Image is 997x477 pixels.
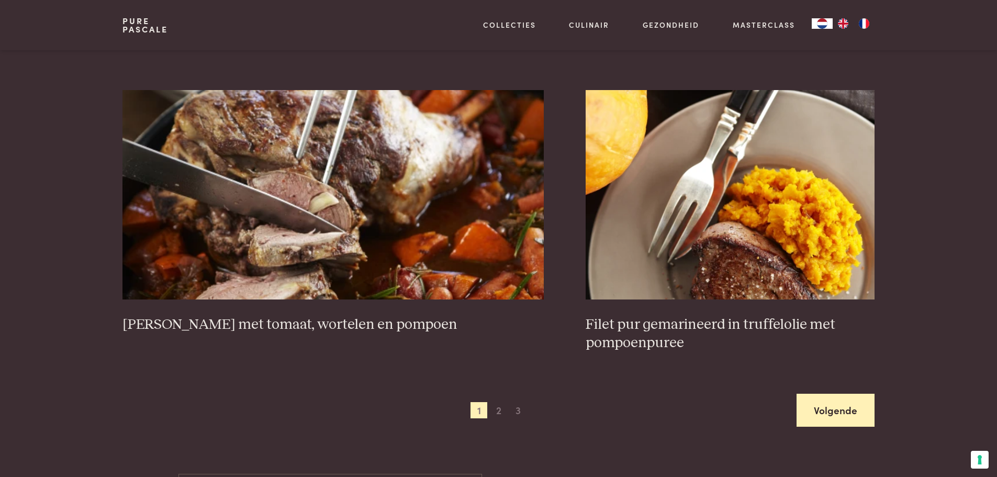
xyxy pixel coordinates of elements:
[643,19,699,30] a: Gezondheid
[812,18,833,29] a: NL
[586,90,875,299] img: Filet pur gemarineerd in truffelolie met pompoenpuree
[971,451,989,469] button: Uw voorkeuren voor toestemming voor trackingtechnologieën
[854,18,875,29] a: FR
[122,316,544,334] h3: [PERSON_NAME] met tomaat, wortelen en pompoen
[122,17,168,34] a: PurePascale
[471,402,487,419] span: 1
[833,18,854,29] a: EN
[569,19,609,30] a: Culinair
[122,90,544,299] img: Lamsbout met tomaat, wortelen en pompoen
[483,19,536,30] a: Collecties
[833,18,875,29] ul: Language list
[733,19,795,30] a: Masterclass
[797,394,875,427] a: Volgende
[586,90,875,352] a: Filet pur gemarineerd in truffelolie met pompoenpuree Filet pur gemarineerd in truffelolie met po...
[812,18,875,29] aside: Language selected: Nederlands
[510,402,526,419] span: 3
[586,316,875,352] h3: Filet pur gemarineerd in truffelolie met pompoenpuree
[122,90,544,334] a: Lamsbout met tomaat, wortelen en pompoen [PERSON_NAME] met tomaat, wortelen en pompoen
[812,18,833,29] div: Language
[490,402,507,419] span: 2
